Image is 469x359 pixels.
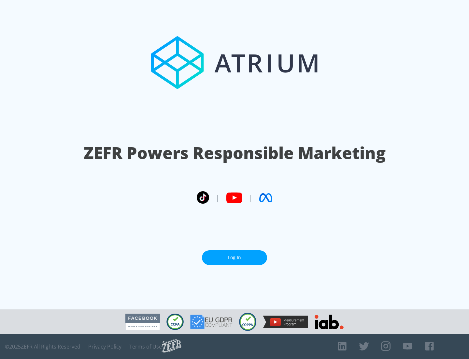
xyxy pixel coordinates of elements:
img: YouTube Measurement Program [263,316,308,328]
a: Privacy Policy [88,343,121,350]
span: | [216,193,220,203]
img: GDPR Compliant [190,315,233,329]
img: COPPA Compliant [239,313,256,331]
img: CCPA Compliant [166,314,184,330]
h1: ZEFR Powers Responsible Marketing [84,142,386,164]
span: | [249,193,253,203]
img: Facebook Marketing Partner [125,314,160,330]
a: Terms of Use [129,343,162,350]
a: Log In [202,250,267,265]
img: IAB [315,315,344,329]
span: © 2025 ZEFR All Rights Reserved [5,343,80,350]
